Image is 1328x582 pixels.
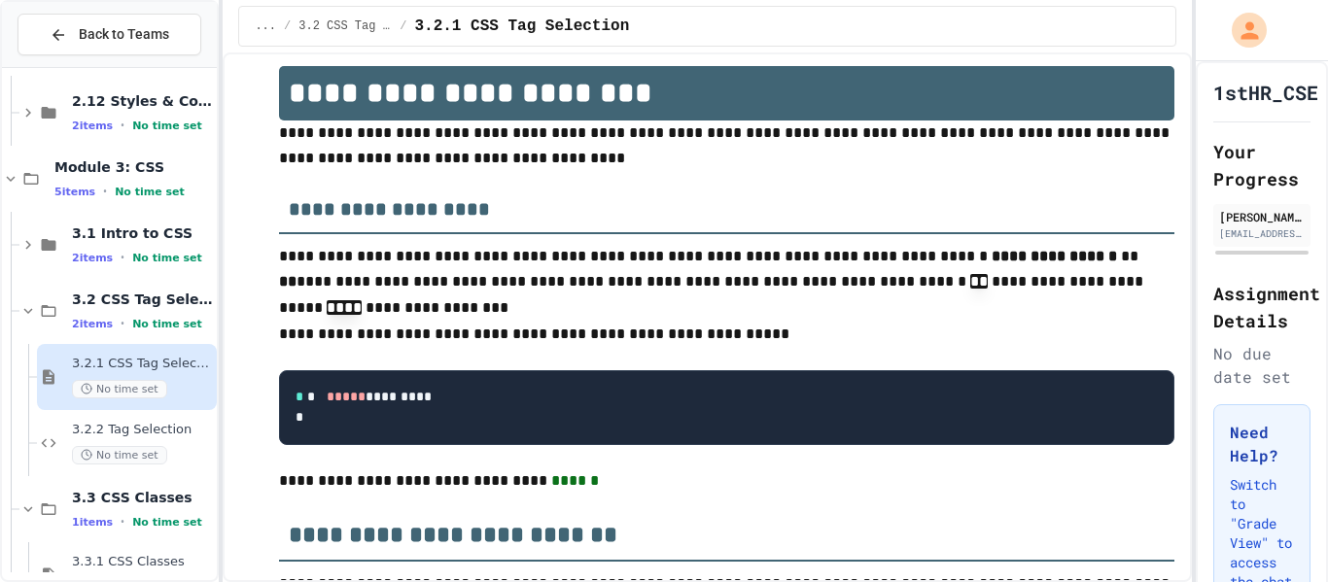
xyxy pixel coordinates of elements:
span: • [121,316,124,331]
h3: Need Help? [1230,421,1294,467]
span: 2 items [72,252,113,264]
span: 3.2.2 Tag Selection [72,422,213,438]
span: No time set [72,380,167,398]
span: 3.1 Intro to CSS [72,224,213,242]
span: 2.12 Styles & Colors [72,92,213,110]
span: No time set [72,446,167,464]
span: • [121,118,124,133]
span: 3.2.1 CSS Tag Selection [72,356,213,372]
div: No due date set [1213,342,1311,389]
h2: Assignment Details [1213,280,1311,334]
span: 3.3.1 CSS Classes [72,554,213,570]
div: [PERSON_NAME] [1219,208,1305,225]
span: / [284,18,291,34]
span: Module 3: CSS [54,158,213,176]
span: • [103,184,107,199]
h1: 1stHR_CSE [1213,79,1318,106]
span: 2 items [72,318,113,330]
span: No time set [132,120,202,132]
span: ... [255,18,276,34]
span: Back to Teams [79,24,169,45]
div: My Account [1211,8,1272,52]
span: 2 items [72,120,113,132]
span: 5 items [54,186,95,198]
span: No time set [132,252,202,264]
span: 1 items [72,516,113,529]
button: Back to Teams [17,14,201,55]
span: • [121,250,124,265]
span: 3.2 CSS Tag Selection [72,291,213,308]
span: 3.2 CSS Tag Selection [298,18,392,34]
span: No time set [115,186,185,198]
span: No time set [132,516,202,529]
span: 3.3 CSS Classes [72,489,213,506]
span: • [121,514,124,530]
span: / [400,18,406,34]
span: 3.2.1 CSS Tag Selection [414,15,629,38]
h2: Your Progress [1213,138,1311,192]
div: [EMAIL_ADDRESS][DOMAIN_NAME] [1219,226,1305,241]
span: No time set [132,318,202,330]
